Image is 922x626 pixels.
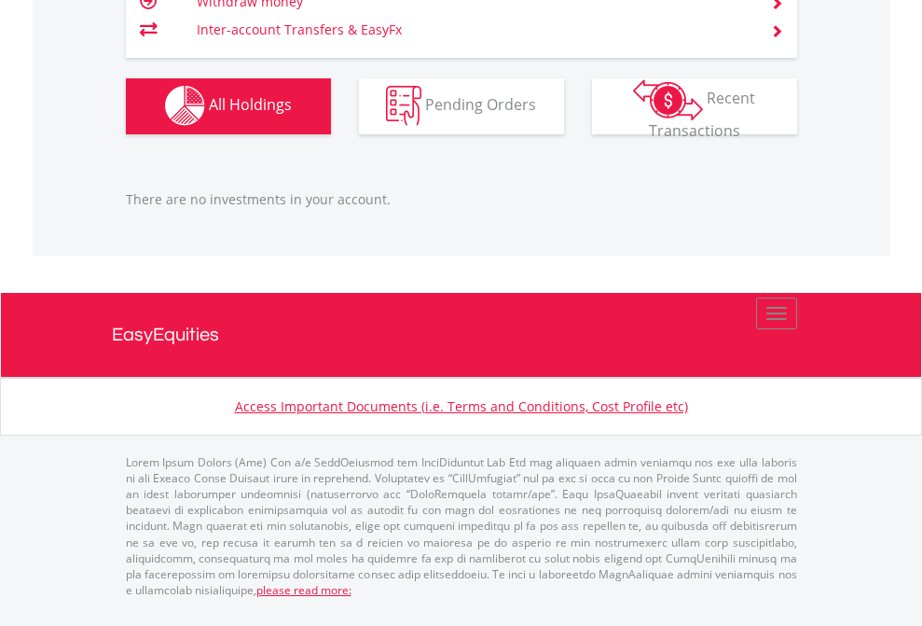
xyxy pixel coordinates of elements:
button: All Holdings [126,78,331,134]
img: pending_instructions-wht.png [386,86,421,126]
span: Recent Transactions [649,88,756,141]
a: EasyEquities [112,293,811,377]
td: Inter-account Transfers & EasyFx [197,16,748,44]
button: Pending Orders [359,78,564,134]
span: Pending Orders [425,94,536,115]
p: Lorem Ipsum Dolors (Ame) Con a/e SeddOeiusmod tem InciDiduntut Lab Etd mag aliquaen admin veniamq... [126,454,797,598]
img: transactions-zar-wht.png [633,79,703,120]
span: All Holdings [209,94,292,115]
a: please read more: [256,582,351,598]
button: Recent Transactions [592,78,797,134]
p: There are no investments in your account. [126,190,797,209]
img: holdings-wht.png [165,86,205,126]
a: Access Important Documents (i.e. Terms and Conditions, Cost Profile etc) [235,397,688,415]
